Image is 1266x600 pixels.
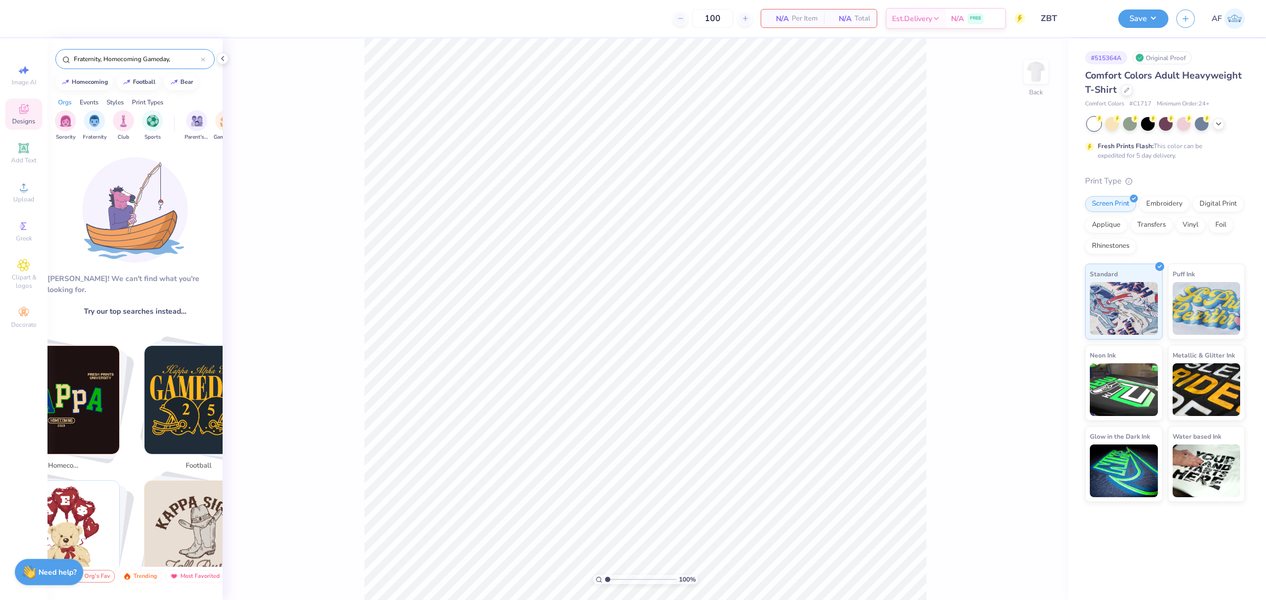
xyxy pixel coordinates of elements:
[11,156,36,164] span: Add Text
[214,133,238,141] span: Game Day
[1173,363,1241,416] img: Metallic & Glitter Ink
[220,115,232,127] img: Game Day Image
[830,13,851,24] span: N/A
[1025,61,1047,82] img: Back
[855,13,870,24] span: Total
[1098,142,1154,150] strong: Fresh Prints Flash:
[185,110,209,141] div: filter for Parent's Weekend
[1133,51,1192,64] div: Original Proof
[145,346,253,454] img: football
[39,567,76,577] strong: Need help?
[118,115,129,127] img: Club Image
[4,345,132,475] button: Stack Card Button homecoming
[12,117,35,125] span: Designs
[1176,217,1205,233] div: Vinyl
[1173,444,1241,497] img: Water based Ink
[1130,217,1173,233] div: Transfers
[60,115,72,127] img: Sorority Image
[1173,268,1195,279] span: Puff Ink
[1139,196,1190,212] div: Embroidery
[1085,69,1242,96] span: Comfort Colors Adult Heavyweight T-Shirt
[11,346,119,454] img: homecoming
[792,13,818,24] span: Per Item
[122,79,131,85] img: trend_line.gif
[1173,431,1221,442] span: Water based Ink
[55,110,76,141] button: filter button
[145,133,161,141] span: Sports
[13,195,34,204] span: Upload
[83,110,107,141] button: filter button
[118,570,162,583] div: Trending
[113,110,134,141] button: filter button
[1085,196,1136,212] div: Screen Print
[1193,196,1244,212] div: Digital Print
[12,78,36,86] span: Image AI
[16,234,32,243] span: Greek
[1212,13,1222,25] span: AF
[56,570,115,583] div: Your Org's Fav
[1085,175,1245,187] div: Print Type
[80,98,99,107] div: Events
[84,306,186,317] span: Try our top searches instead…
[138,345,266,475] button: Stack Card Button football
[1090,444,1158,497] img: Glow in the Dark Ink
[1157,100,1210,109] span: Minimum Order: 24 +
[1029,88,1043,97] div: Back
[142,110,163,141] div: filter for Sports
[191,115,203,127] img: Parent's Weekend Image
[48,461,82,471] span: homecoming
[164,74,198,90] button: bear
[83,133,107,141] span: Fraternity
[692,9,733,28] input: – –
[58,98,72,107] div: Orgs
[133,79,156,85] div: football
[1129,100,1152,109] span: # C1717
[1212,8,1245,29] a: AF
[83,110,107,141] div: filter for Fraternity
[181,461,216,471] span: football
[1209,217,1233,233] div: Foil
[142,110,163,141] button: filter button
[55,110,76,141] div: filter for Sorority
[170,79,178,85] img: trend_line.gif
[1033,8,1110,29] input: Untitled Design
[170,573,178,580] img: most_fav.gif
[1090,350,1116,361] span: Neon Ink
[185,110,209,141] button: filter button
[892,13,932,24] span: Est. Delivery
[165,570,225,583] div: Most Favorited
[1085,51,1127,64] div: # 515364A
[118,133,129,141] span: Club
[1118,9,1168,28] button: Save
[72,79,108,85] div: homecoming
[145,481,253,589] img: western
[1098,141,1227,160] div: This color can be expedited for 5 day delivery.
[11,321,36,329] span: Decorate
[1224,8,1245,29] img: Ana Francesca Bustamante
[185,133,209,141] span: Parent's Weekend
[214,110,238,141] div: filter for Game Day
[1090,431,1150,442] span: Glow in the Dark Ink
[1173,350,1235,361] span: Metallic & Glitter Ink
[1090,363,1158,416] img: Neon Ink
[970,15,981,22] span: FREE
[1085,100,1124,109] span: Comfort Colors
[1085,217,1127,233] div: Applique
[73,54,201,64] input: Try "Alpha"
[11,481,119,589] img: bear
[5,273,42,290] span: Clipart & logos
[1085,238,1136,254] div: Rhinestones
[768,13,789,24] span: N/A
[89,115,100,127] img: Fraternity Image
[679,575,696,584] span: 100 %
[951,13,964,24] span: N/A
[132,98,164,107] div: Print Types
[82,157,188,263] img: Loading...
[214,110,238,141] button: filter button
[113,110,134,141] div: filter for Club
[180,79,193,85] div: bear
[1090,268,1118,279] span: Standard
[107,98,124,107] div: Styles
[117,74,160,90] button: football
[123,573,131,580] img: trending.gif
